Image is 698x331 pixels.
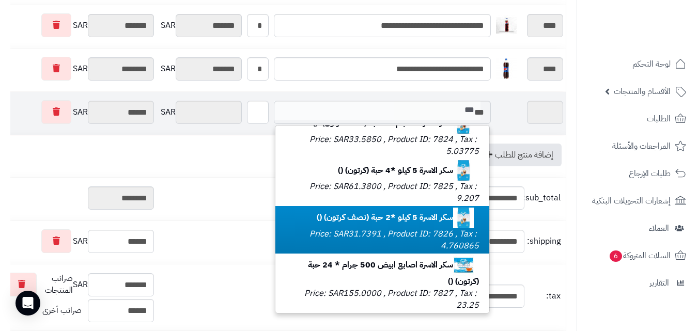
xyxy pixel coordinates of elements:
img: 1747594532-18409223-8150-4f06-d44a-9c8685d0-40x40.jpg [496,58,517,79]
span: الطلبات [647,112,671,126]
div: Open Intercom Messenger [15,291,40,316]
div: SAR [159,57,242,81]
small: Price: SAR33.5850 , Product ID: 7824 , Tax : 5.03775 [309,133,479,157]
a: إشعارات التحويلات البنكية [583,188,692,213]
span: السلات المتروكة [609,248,671,263]
b: سكر الاسرة 5 كيلو *4 حبة (كرتون) () [338,164,479,177]
span: shipping: [527,235,561,247]
a: طلبات الإرجاع [583,161,692,186]
span: لوحة التحكم [632,57,671,71]
small: Price: SAR61.3800 , Product ID: 7825 , Tax : 9.207 [309,180,479,204]
div: SAR [5,13,154,37]
span: العملاء [649,221,669,235]
div: SAR [5,100,154,124]
a: لوحة التحكم [583,52,692,76]
img: logo-2.png [628,27,688,49]
span: الأقسام والمنتجات [614,84,671,99]
span: طلبات الإرجاع [629,166,671,181]
span: إشعارات التحويلات البنكية [592,194,671,208]
div: SAR [159,101,242,124]
img: 1747423075-61eTFA9P4wL._AC_SL1411-40x40.jpg [453,160,474,181]
img: 1747593678-DaKbZ61wuzMtU803GphcjBnbaGIFEyWR-40x40.jpg [496,15,517,36]
span: ضرائب أخرى [42,304,82,317]
span: ضرائب المنتجات [42,273,73,296]
span: tax: [527,290,561,302]
span: المراجعات والأسئلة [612,139,671,153]
small: Price: SAR155.0000 , Product ID: 7827 , Tax : 23.25 [304,287,479,311]
small: Price: SAR31.7391 , Product ID: 7826 , Tax : 4.760865 [309,228,479,252]
a: التقارير [583,271,692,295]
div: SAR [159,14,242,37]
div: SAR [5,57,154,81]
a: إضافة منتج للطلب [474,144,562,166]
span: sub_total: [527,192,561,204]
b: سكر الاسرة 5 كيلو *2 حبة (نصف كرتون) () [317,211,479,224]
span: التقارير [649,276,669,290]
div: SAR [5,273,154,296]
a: السلات المتروكة6 [583,243,692,268]
div: SAR [5,229,154,253]
img: 1747423076-61eTFA9P4wL._AC_SL1411-40x40.jpg [453,208,474,228]
a: الطلبات [583,106,692,131]
a: العملاء [583,216,692,241]
b: سكر الاسرة اصابع ابيض 500 جرام * 24 حبة (كرتون) () [308,259,479,288]
a: المراجعات والأسئلة [583,134,692,159]
span: 6 [610,250,622,262]
img: 1747423248-61Fl1aYAcyL._AC_SL1134-40x40.jpg [453,255,474,276]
